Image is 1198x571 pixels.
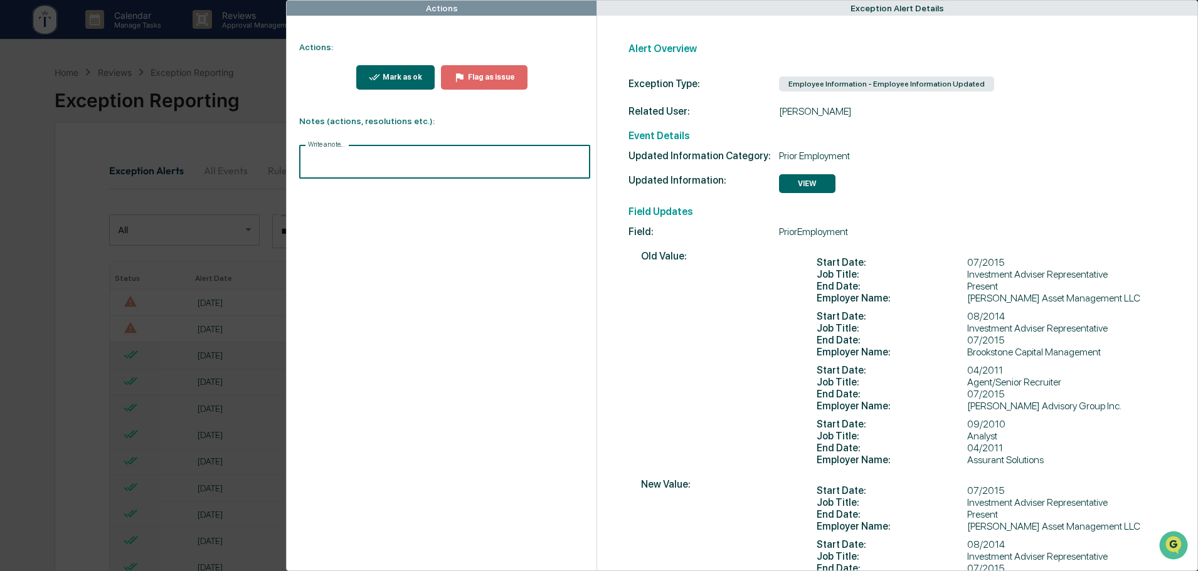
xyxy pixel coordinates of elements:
span: New Value: [641,358,792,370]
div: [PERSON_NAME] [628,105,1179,117]
span: Job Title : [817,496,967,508]
div: Present [817,280,1140,292]
div: Past conversations [13,139,84,149]
label: Write a note... [308,140,344,149]
a: Powered byPylon [88,310,152,320]
img: 8933085812038_c878075ebb4cc5468115_72.jpg [26,96,49,118]
span: Updated Information Category: [628,150,779,162]
a: 🖐️Preclearance [8,251,86,274]
span: Updated Information: [628,174,779,186]
div: Investment Adviser Representative [817,268,1140,280]
div: Agent/Senior Recruiter [817,376,1121,388]
span: End Date : [817,508,967,520]
span: New Value: [641,412,792,424]
span: Old Value: [641,250,792,262]
div: 07/2015 [817,388,1121,400]
span: Preclearance [25,256,81,269]
div: 08/2014 [817,310,1108,322]
div: 04/2011 [817,364,1121,376]
div: 07/2015 [817,485,1140,496]
span: Employer Name : [817,520,967,532]
span: Employer Name : [817,400,967,412]
button: Mark as ok [356,65,435,90]
div: Flag as issue [465,73,515,81]
div: PriorEmployment [628,226,1179,238]
span: New Value: [641,304,792,316]
div: Employee Information - Employee Information Updated [779,76,994,92]
a: 🗄️Attestations [86,251,161,274]
div: Brookstone Capital Management [817,346,1108,358]
div: 08/2014 [817,538,1108,550]
div: 🔎 [13,281,23,291]
span: Job Title : [817,268,967,280]
strong: Actions: [299,42,333,52]
span: Job Title : [817,550,967,562]
div: 07/2015 [817,256,1140,268]
span: Related User: [628,105,779,117]
span: Employer Name : [817,454,967,466]
h2: Alert Overview [628,43,1179,55]
div: Exception Type: [628,78,779,90]
span: End Date : [817,442,967,454]
img: 1746055101610-c473b297-6a78-478c-a979-82029cc54cd1 [13,96,35,118]
iframe: Open customer support [1158,530,1192,563]
div: [PERSON_NAME] Advisory Group Inc. [817,400,1121,412]
h2: Event Details [628,130,1179,142]
div: We're available if you need us! [56,108,172,118]
span: Attestations [103,256,156,269]
span: • [104,170,109,181]
div: Investment Adviser Representative [817,496,1140,508]
span: Start Date : [817,310,967,322]
span: Data Lookup [25,280,79,293]
button: VIEW [779,174,835,193]
div: [PERSON_NAME] Asset Management LLC [817,520,1140,532]
div: Prior Employment [628,150,1179,162]
span: New Value: [641,478,792,490]
div: 07/2015 [817,334,1108,346]
span: Employer Name : [817,292,967,304]
div: Investment Adviser Representative [817,550,1108,562]
span: Start Date : [817,485,967,496]
div: 09/2010 [817,418,1044,430]
button: Flag as issue [441,65,527,90]
div: [PERSON_NAME] Asset Management LLC [817,292,1140,304]
button: Start new chat [213,100,228,115]
span: Job Title : [817,322,967,334]
span: [DATE] [111,204,137,214]
span: Employer Name : [817,346,967,358]
button: See all [194,137,228,152]
span: End Date : [817,334,967,346]
div: Present [817,508,1140,520]
div: 🖐️ [13,258,23,268]
span: [DATE] [111,170,137,181]
h2: Field Updates [628,206,1179,217]
span: End Date : [817,280,967,292]
div: 04/2011 [817,442,1044,454]
span: Start Date : [817,418,967,430]
div: 🗄️ [91,258,101,268]
div: Mark as ok [380,73,422,81]
span: New Value: [641,532,792,544]
span: [PERSON_NAME] [39,170,102,181]
span: Start Date : [817,538,967,550]
div: Exception Alert Details [851,3,944,13]
span: • [104,204,109,214]
span: Field: [628,226,779,238]
span: Job Title : [817,376,967,388]
a: 🔎Data Lookup [8,275,84,298]
span: Job Title : [817,430,967,442]
span: Pylon [125,311,152,320]
div: Investment Adviser Representative [817,322,1108,334]
img: Tammy Steffen [13,192,33,212]
span: [PERSON_NAME] [39,204,102,214]
div: Start new chat [56,96,206,108]
div: Assurant Solutions [817,454,1044,466]
span: End Date : [817,388,967,400]
strong: Notes (actions, resolutions etc.): [299,116,435,126]
img: Tammy Steffen [13,159,33,179]
span: Start Date : [817,364,967,376]
p: How can we help? [13,26,228,46]
div: Analyst [817,430,1044,442]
